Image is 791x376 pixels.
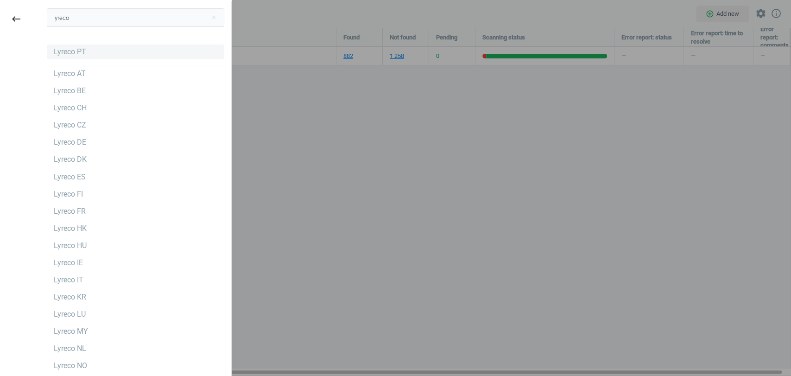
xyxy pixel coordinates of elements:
[54,69,86,79] div: Lyreco AT
[54,172,86,182] div: Lyreco ES
[54,206,86,217] div: Lyreco FR
[54,344,86,354] div: Lyreco NL
[54,137,86,147] div: Lyreco DE
[54,223,87,234] div: Lyreco HK
[54,326,88,337] div: Lyreco MY
[54,292,86,302] div: Lyreco KR
[207,13,221,22] button: Close
[11,13,22,25] i: keyboard_backspace
[47,8,224,27] input: Search campaign
[54,258,83,268] div: Lyreco IE
[54,241,87,251] div: Lyreco HU
[54,103,87,113] div: Lyreco CH
[6,8,27,30] button: keyboard_backspace
[54,154,87,165] div: Lyreco DK
[54,309,86,319] div: Lyreco LU
[54,189,83,199] div: Lyreco FI
[54,86,86,96] div: Lyreco BE
[54,361,87,371] div: Lyreco NO
[54,275,83,285] div: Lyreco IT
[54,120,86,130] div: Lyreco CZ
[54,47,86,57] div: Lyreco PT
